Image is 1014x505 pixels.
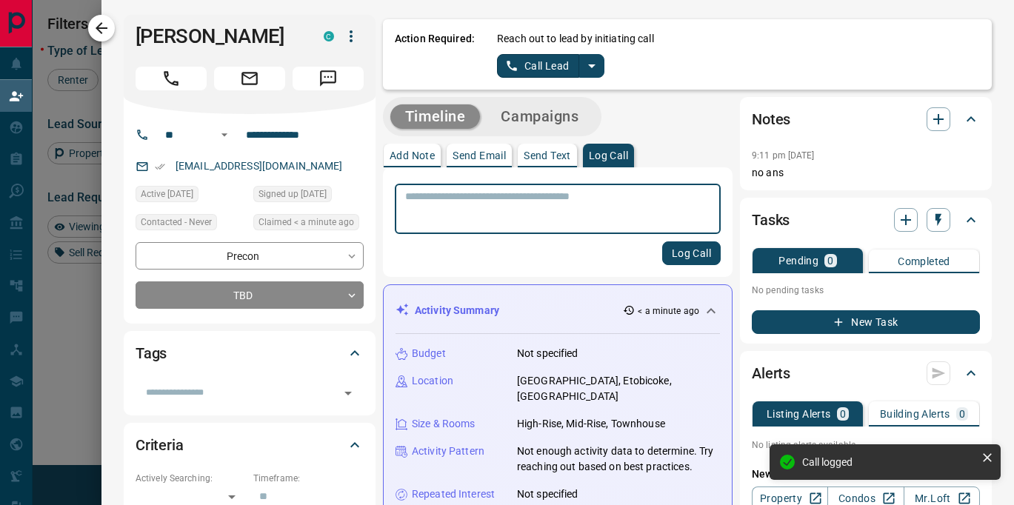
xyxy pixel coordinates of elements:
[517,373,720,404] p: [GEOGRAPHIC_DATA], Etobicoke, [GEOGRAPHIC_DATA]
[324,31,334,41] div: condos.ca
[880,409,950,419] p: Building Alerts
[216,126,233,144] button: Open
[136,186,246,207] div: Fri Aug 15 2025
[136,242,364,270] div: Precon
[517,416,665,432] p: High-Rise, Mid-Rise, Townhouse
[412,416,476,432] p: Size & Rooms
[752,202,980,238] div: Tasks
[517,346,578,361] p: Not specified
[752,466,980,482] p: New Alert:
[258,187,327,201] span: Signed up [DATE]
[412,373,453,389] p: Location
[752,150,815,161] p: 9:11 pm [DATE]
[415,303,499,318] p: Activity Summary
[412,486,495,502] p: Repeated Interest
[959,409,965,419] p: 0
[589,150,628,161] p: Log Call
[338,383,358,404] button: Open
[141,187,193,201] span: Active [DATE]
[767,409,831,419] p: Listing Alerts
[395,31,475,78] p: Action Required:
[827,255,833,266] p: 0
[840,409,846,419] p: 0
[136,335,364,371] div: Tags
[752,355,980,391] div: Alerts
[253,472,364,485] p: Timeframe:
[524,150,571,161] p: Send Text
[752,101,980,137] div: Notes
[390,104,481,129] button: Timeline
[497,54,604,78] div: split button
[802,456,975,468] div: Call logged
[176,160,343,172] a: [EMAIL_ADDRESS][DOMAIN_NAME]
[412,346,446,361] p: Budget
[752,361,790,385] h2: Alerts
[293,67,364,90] span: Message
[752,438,980,452] p: No listing alerts available
[390,150,435,161] p: Add Note
[752,279,980,301] p: No pending tasks
[638,304,699,318] p: < a minute ago
[136,24,301,48] h1: [PERSON_NAME]
[396,297,720,324] div: Activity Summary< a minute ago
[214,67,285,90] span: Email
[136,433,184,457] h2: Criteria
[412,444,484,459] p: Activity Pattern
[778,255,818,266] p: Pending
[752,208,790,232] h2: Tasks
[752,165,980,181] p: no ans
[517,486,578,502] p: Not specified
[253,214,364,235] div: Sat Aug 16 2025
[136,472,246,485] p: Actively Searching:
[136,281,364,309] div: TBD
[141,215,212,230] span: Contacted - Never
[497,31,654,47] p: Reach out to lead by initiating call
[136,67,207,90] span: Call
[258,215,354,230] span: Claimed < a minute ago
[136,341,167,365] h2: Tags
[136,427,364,463] div: Criteria
[497,54,579,78] button: Call Lead
[752,107,790,131] h2: Notes
[253,186,364,207] div: Fri Aug 15 2025
[486,104,593,129] button: Campaigns
[898,256,950,267] p: Completed
[752,310,980,334] button: New Task
[662,241,721,265] button: Log Call
[453,150,506,161] p: Send Email
[155,161,165,172] svg: Email Verified
[517,444,720,475] p: Not enough activity data to determine. Try reaching out based on best practices.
